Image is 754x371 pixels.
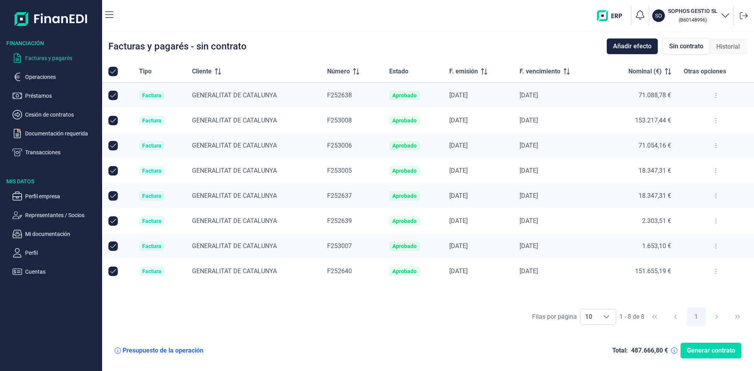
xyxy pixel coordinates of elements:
[108,216,118,226] div: Row Unselected null
[520,167,594,175] div: [DATE]
[392,143,417,149] div: Aprobado
[449,192,507,200] div: [DATE]
[13,53,99,63] button: Facturas y pagarés
[327,267,352,275] span: F252640
[192,167,277,174] span: GENERALITAT DE CATALUNYA
[142,268,161,274] div: Factura
[392,268,417,274] div: Aprobado
[108,116,118,125] div: Row Unselected null
[392,92,417,99] div: Aprobado
[192,142,277,149] span: GENERALITAT DE CATALUNYA
[13,192,99,201] button: Perfil empresa
[655,12,662,20] p: SO
[25,72,99,82] p: Operaciones
[108,166,118,175] div: Row Unselected null
[642,217,671,225] span: 2.303,51 €
[25,229,99,239] p: Mi documentación
[327,91,352,99] span: F252638
[192,242,277,250] span: GENERALITAT DE CATALUNYA
[15,6,88,31] img: Logo de aplicación
[392,168,417,174] div: Aprobado
[25,110,99,119] p: Cesión de contratos
[327,67,350,76] span: Número
[652,7,730,24] button: SOSOPHOS GESTIO SL (B60148996)
[597,309,616,324] div: Choose
[707,307,726,326] button: Next Page
[13,210,99,220] button: Representantes / Socios
[25,53,99,63] p: Facturas y pagarés
[139,67,152,76] span: Tipo
[642,242,671,250] span: 1.653,10 €
[687,307,706,326] button: Page 1
[532,312,577,322] div: Filas por página
[327,242,352,250] span: F253007
[449,167,507,175] div: [DATE]
[684,67,726,76] span: Otras opciones
[13,229,99,239] button: Mi documentación
[192,67,212,76] span: Cliente
[25,91,99,101] p: Préstamos
[628,67,662,76] span: Nominal (€)
[392,218,417,224] div: Aprobado
[728,307,747,326] button: Last Page
[613,42,652,51] span: Añadir efecto
[520,67,560,76] span: F. vencimiento
[192,267,277,275] span: GENERALITAT DE CATALUNYA
[108,267,118,276] div: Row Unselected null
[449,217,507,225] div: [DATE]
[631,347,668,355] div: 487.666,80 €
[13,110,99,119] button: Cesión de contratos
[520,267,594,275] div: [DATE]
[716,42,740,51] span: Historial
[520,242,594,250] div: [DATE]
[662,38,710,55] div: Sin contrato
[639,142,671,149] span: 71.054,16 €
[13,72,99,82] button: Operaciones
[327,192,352,199] span: F252637
[645,307,664,326] button: First Page
[142,143,161,149] div: Factura
[25,210,99,220] p: Representantes / Socios
[13,91,99,101] button: Préstamos
[679,17,707,23] small: Copiar cif
[389,67,408,76] span: Estado
[142,243,161,249] div: Factura
[639,192,671,199] span: 18.347,31 €
[687,346,735,355] span: Generar contrato
[612,347,628,355] div: Total:
[520,142,594,150] div: [DATE]
[108,91,118,100] div: Row Unselected null
[108,141,118,150] div: Row Unselected null
[108,42,247,51] div: Facturas y pagarés - sin contrato
[449,242,507,250] div: [DATE]
[580,309,597,324] span: 10
[25,129,99,138] p: Documentación requerida
[520,117,594,124] div: [DATE]
[520,217,594,225] div: [DATE]
[607,38,658,54] button: Añadir efecto
[192,217,277,225] span: GENERALITAT DE CATALUNYA
[619,314,644,320] span: 1 - 8 de 8
[392,117,417,124] div: Aprobado
[710,39,746,55] div: Historial
[639,91,671,99] span: 71.088,78 €
[520,192,594,200] div: [DATE]
[142,92,161,99] div: Factura
[25,248,99,258] p: Perfil
[668,7,717,15] h3: SOPHOS GESTIO SL
[192,192,277,199] span: GENERALITAT DE CATALUNYA
[392,193,417,199] div: Aprobado
[13,267,99,276] button: Cuentas
[327,167,352,174] span: F253005
[192,117,277,124] span: GENERALITAT DE CATALUNYA
[520,91,594,99] div: [DATE]
[142,218,161,224] div: Factura
[449,267,507,275] div: [DATE]
[142,193,161,199] div: Factura
[25,192,99,201] p: Perfil empresa
[142,117,161,124] div: Factura
[327,142,352,149] span: F253006
[327,117,352,124] span: F253008
[108,241,118,251] div: Row Unselected null
[25,267,99,276] p: Cuentas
